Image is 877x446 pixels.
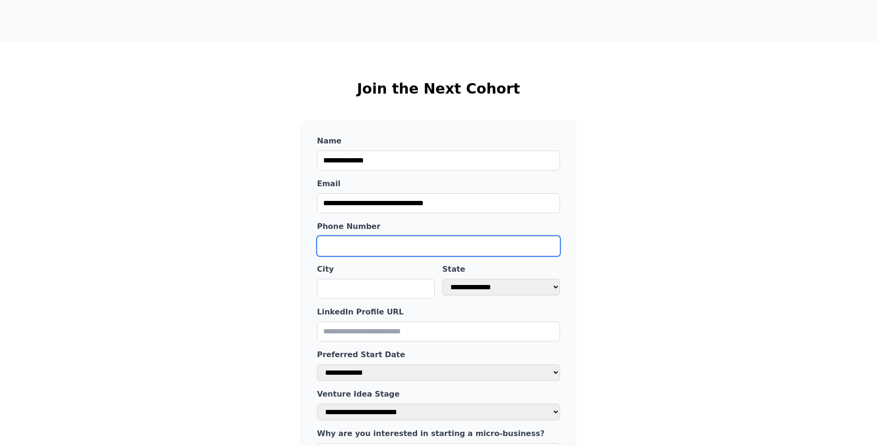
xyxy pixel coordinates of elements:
[317,264,435,275] label: City
[442,264,560,275] label: State
[317,389,560,400] label: Venture Idea Stage
[317,221,560,232] label: Phone Number
[317,349,560,361] label: Preferred Start Date
[317,428,560,439] label: Why are you interested in starting a micro-business?
[317,306,560,318] label: LinkedIn Profile URL
[142,80,735,97] h2: Join the Next Cohort
[317,135,560,147] label: Name
[317,178,560,190] label: Email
